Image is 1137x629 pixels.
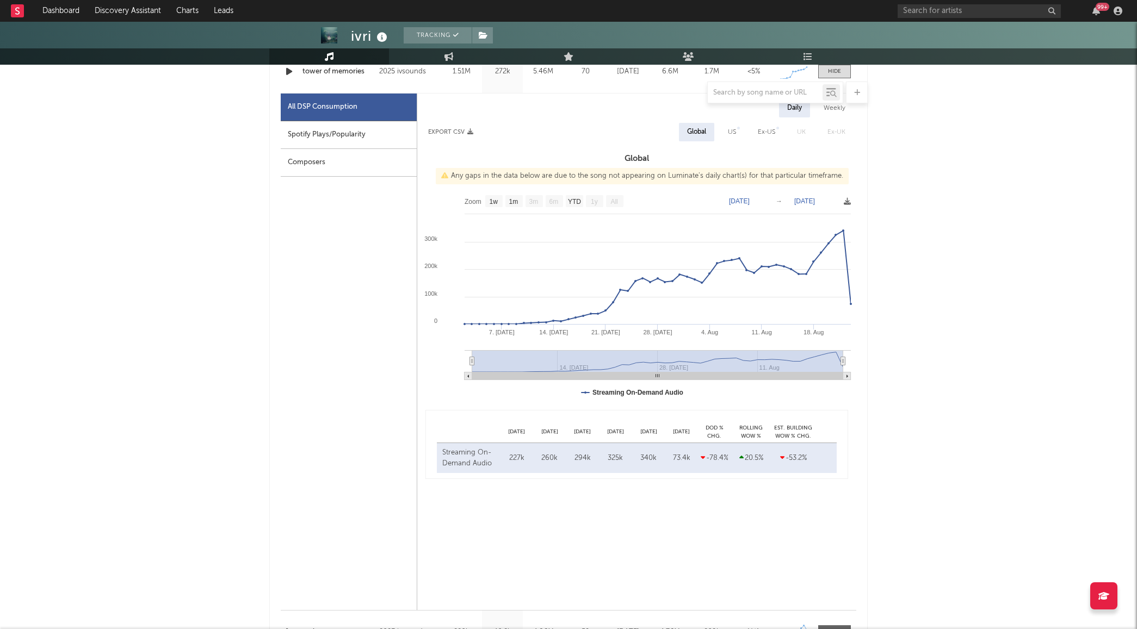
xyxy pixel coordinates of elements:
[733,453,769,464] div: 20.5 %
[592,389,683,396] text: Streaming On-Demand Audio
[503,453,530,464] div: 227k
[428,129,473,135] button: Export CSV
[1096,3,1109,11] div: 99 +
[804,329,824,335] text: 18. Aug
[898,4,1061,18] input: Search for artists
[539,329,568,335] text: 14. [DATE]
[465,198,481,205] text: Zoom
[794,197,815,205] text: [DATE]
[701,329,718,335] text: 4. Aug
[485,66,520,77] div: 272k
[591,329,620,335] text: 21. [DATE]
[668,453,695,464] div: 73.4k
[610,198,617,205] text: All
[774,453,812,464] div: -53.2 %
[281,121,417,149] div: Spotify Plays/Popularity
[758,126,775,139] div: Ex-US
[404,27,472,43] button: Tracking
[632,428,665,436] div: [DATE]
[533,428,566,436] div: [DATE]
[635,453,663,464] div: 340k
[424,235,437,242] text: 300k
[591,198,598,205] text: 1y
[728,126,736,139] div: US
[424,263,437,269] text: 200k
[771,424,815,440] div: Est. Building WoW % Chg.
[549,198,559,205] text: 6m
[602,453,629,464] div: 325k
[644,329,672,335] text: 28. [DATE]
[509,198,518,205] text: 1m
[536,453,564,464] div: 260k
[687,126,706,139] div: Global
[652,66,688,77] div: 6.6M
[529,198,539,205] text: 3m
[566,66,604,77] div: 70
[736,66,772,77] div: <5%
[815,99,854,117] div: Weekly
[1092,7,1100,15] button: 99+
[568,198,581,205] text: YTD
[417,152,856,165] h3: Global
[436,168,849,184] div: Any gaps in the data below are due to the song not appearing on Luminate's daily chart(s) for tha...
[694,66,730,77] div: 1.7M
[490,198,498,205] text: 1w
[731,424,771,440] div: Rolling WoW % Chg.
[434,317,437,324] text: 0
[701,453,728,464] div: -78.4 %
[281,94,417,121] div: All DSP Consumption
[708,89,823,97] input: Search by song name or URL
[779,99,810,117] div: Daily
[424,290,437,297] text: 100k
[489,329,515,335] text: 7. [DATE]
[302,66,374,77] a: tower of memories
[599,428,632,436] div: [DATE]
[751,329,771,335] text: 11. Aug
[729,197,750,205] text: [DATE]
[776,197,782,205] text: →
[500,428,533,436] div: [DATE]
[526,66,561,77] div: 5.46M
[665,428,698,436] div: [DATE]
[442,447,497,469] div: Streaming On-Demand Audio
[569,453,597,464] div: 294k
[351,27,390,45] div: ivri
[288,101,357,114] div: All DSP Consumption
[379,65,438,78] div: 2025 ivsounds
[610,66,646,77] div: [DATE]
[566,428,600,436] div: [DATE]
[444,66,479,77] div: 1.51M
[281,149,417,177] div: Composers
[698,424,731,440] div: DoD % Chg.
